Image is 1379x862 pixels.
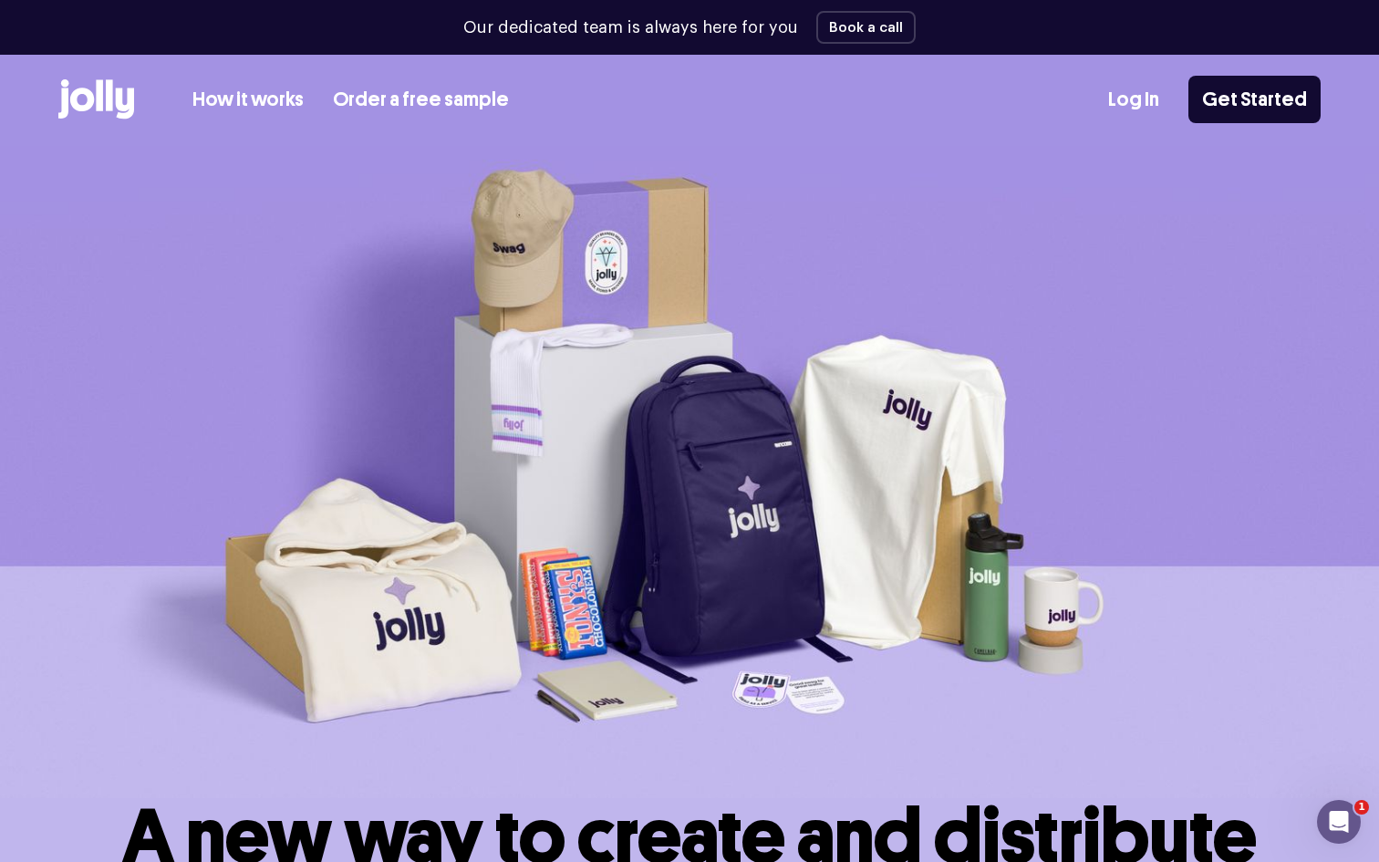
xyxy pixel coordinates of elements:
[816,11,916,44] button: Book a call
[1354,800,1369,815] span: 1
[463,16,798,40] p: Our dedicated team is always here for you
[1108,85,1159,115] a: Log In
[1317,800,1361,844] iframe: Intercom live chat
[192,85,304,115] a: How it works
[1188,76,1321,123] a: Get Started
[333,85,509,115] a: Order a free sample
